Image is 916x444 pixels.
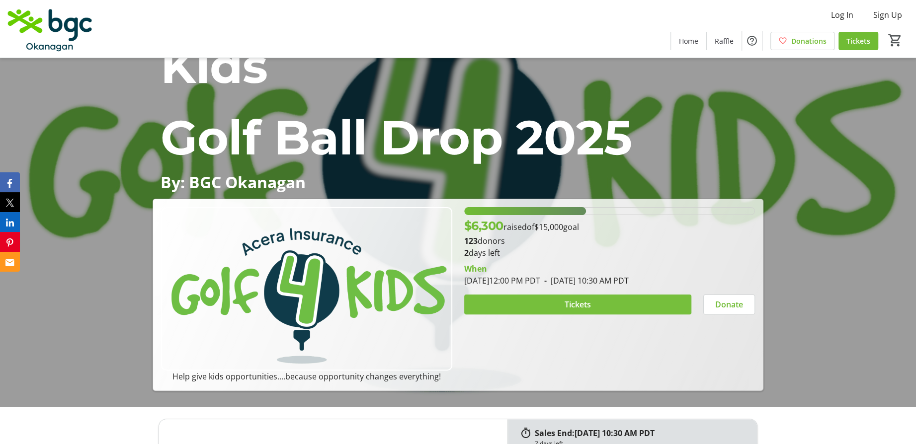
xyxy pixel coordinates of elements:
p: By: BGC Okanagan [161,173,755,191]
span: Donate [715,298,743,310]
span: Home [679,36,698,46]
button: Log In [823,7,861,23]
span: Tickets [565,298,591,310]
span: $15,000 [534,222,563,232]
button: Help [742,31,762,51]
p: days left [464,247,755,259]
span: Donations [791,36,827,46]
span: - [540,275,551,286]
p: Help give kids opportunities....because opportunity changes everything! [161,370,452,382]
b: 123 [464,235,478,246]
span: 2 [464,247,469,258]
a: Raffle [707,32,742,50]
p: donors [464,235,755,247]
span: [DATE] 10:30 AM PDT [575,428,655,439]
a: Tickets [838,32,878,50]
img: BGC Okanagan's Logo [6,4,94,54]
div: When [464,263,487,275]
span: Golf Ball Drop 2025 [161,108,632,166]
button: Sign Up [865,7,910,23]
div: 42% of fundraising goal reached [464,207,755,215]
button: Cart [886,31,904,49]
span: Sales End: [535,428,575,439]
span: Log In [831,9,853,21]
span: [DATE] 12:00 PM PDT [464,275,540,286]
p: raised of goal [464,217,579,235]
a: Home [671,32,706,50]
a: Donations [770,32,834,50]
span: Tickets [846,36,870,46]
button: Tickets [464,295,691,314]
span: Raffle [715,36,734,46]
img: Campaign CTA Media Photo [161,207,452,370]
span: [DATE] 10:30 AM PDT [540,275,629,286]
span: Sign Up [873,9,902,21]
button: Donate [703,295,755,314]
span: $6,300 [464,219,503,233]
